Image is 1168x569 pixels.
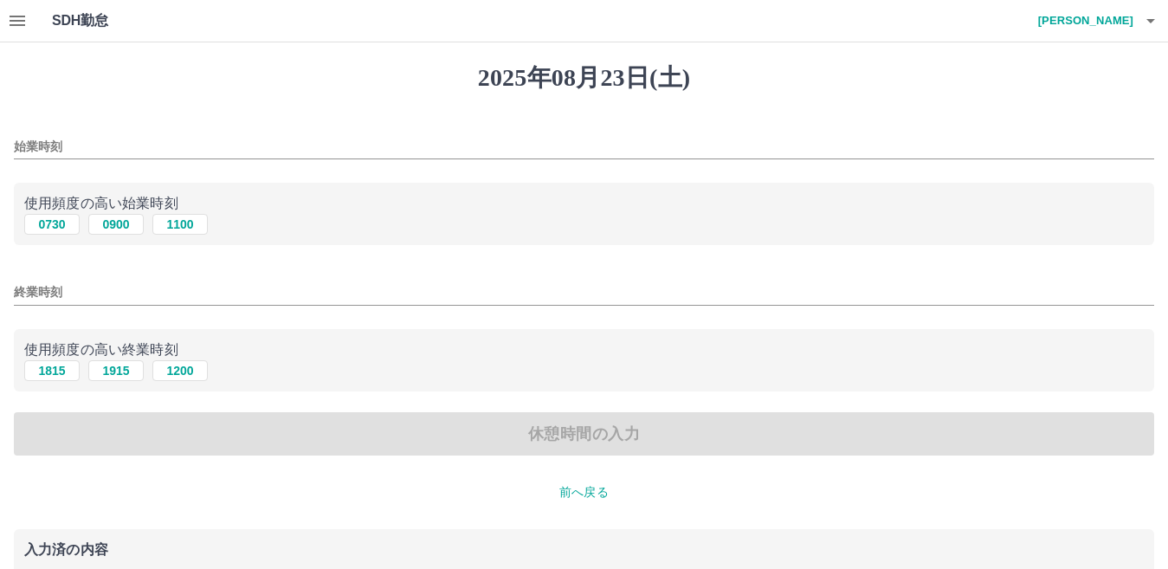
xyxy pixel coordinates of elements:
[152,214,208,235] button: 1100
[14,63,1154,93] h1: 2025年08月23日(土)
[14,483,1154,501] p: 前へ戻る
[24,214,80,235] button: 0730
[24,339,1144,360] p: 使用頻度の高い終業時刻
[24,360,80,381] button: 1815
[24,193,1144,214] p: 使用頻度の高い始業時刻
[88,214,144,235] button: 0900
[88,360,144,381] button: 1915
[24,543,1144,557] p: 入力済の内容
[152,360,208,381] button: 1200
